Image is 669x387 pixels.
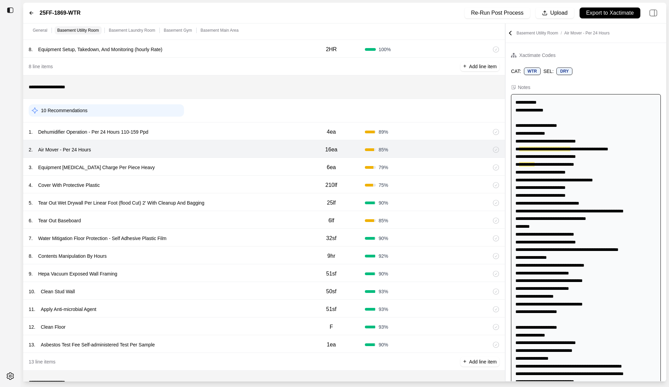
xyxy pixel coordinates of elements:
[326,45,337,54] p: 2HR
[543,68,554,75] p: SEL:
[29,46,33,53] p: 8 .
[326,270,337,278] p: 51sf
[325,181,337,189] p: 210lf
[35,216,84,225] p: Tear Out Baseboard
[29,164,33,171] p: 3 .
[40,9,81,17] label: 25FF-1869-WTR
[379,235,388,242] span: 90 %
[29,146,33,153] p: 2 .
[327,199,336,207] p: 25lf
[519,51,556,59] div: Xactimate Codes
[35,145,94,154] p: Air Mover - Per 24 Hours
[327,163,336,172] p: 6ea
[379,253,388,259] span: 92 %
[29,217,33,224] p: 6 .
[516,30,610,36] p: Basement Utility Room
[536,8,574,18] button: Upload
[35,180,103,190] p: Cover With Protective Plastic
[469,358,497,365] p: Add line item
[109,28,155,33] p: Basement Laundry Room
[518,84,530,91] div: Notes
[29,235,33,242] p: 7 .
[29,306,35,313] p: 11 .
[35,234,169,243] p: Water Mitigation Floor Protection - Self Adhesive Plastic Film
[29,129,33,135] p: 1 .
[35,198,207,208] p: Tear Out Wet Drywall Per Linear Foot (flood Cut) 2' With Cleanup And Bagging
[38,304,99,314] p: Apply Anti-microbial Agent
[379,146,388,153] span: 85 %
[330,323,333,331] p: F
[35,163,158,172] p: Equipment [MEDICAL_DATA] Charge Per Piece Heavy
[35,251,110,261] p: Contents Manipulation By Hours
[558,31,564,35] span: /
[379,217,388,224] span: 85 %
[327,341,336,349] p: 1ea
[38,340,157,349] p: Asbestos Test Fee Self-administered Test Per Sample
[29,324,35,330] p: 12 .
[33,28,47,33] p: General
[327,252,335,260] p: 9hr
[29,270,33,277] p: 9 .
[35,127,151,137] p: Dehumidifier Operation - Per 24 Hours 110-159 Ppd
[41,107,87,114] p: 10 Recommendations
[29,63,53,70] p: 8 line items
[29,288,35,295] p: 10 .
[460,62,499,71] button: +Add line item
[29,358,56,365] p: 13 line items
[379,324,388,330] span: 93 %
[463,358,466,366] p: +
[57,28,99,33] p: Basement Utility Room
[29,182,33,189] p: 4 .
[7,7,14,14] img: toggle sidebar
[29,199,33,206] p: 5 .
[379,129,388,135] span: 89 %
[460,357,499,367] button: +Add line item
[379,164,388,171] span: 79 %
[326,234,337,242] p: 32sf
[328,217,334,225] p: 6lf
[379,341,388,348] span: 90 %
[564,31,610,35] span: Air Mover - Per 24 Hours
[379,182,388,189] span: 75 %
[469,63,497,70] p: Add line item
[326,305,337,313] p: 51sf
[550,9,568,17] p: Upload
[580,8,640,18] button: Export to Xactimate
[38,287,77,296] p: Clean Stud Wall
[327,128,336,136] p: 4ea
[379,46,391,53] span: 100 %
[471,9,524,17] p: Re-Run Post Process
[326,287,337,296] p: 50sf
[465,8,530,18] button: Re-Run Post Process
[35,269,120,279] p: Hepa Vacuum Exposed Wall Framing
[379,288,388,295] span: 93 %
[379,306,388,313] span: 93 %
[325,146,338,154] p: 16ea
[463,62,466,70] p: +
[646,5,661,20] img: right-panel.svg
[35,45,165,54] p: Equipment Setup, Takedown, And Monitoring (hourly Rate)
[38,322,68,332] p: Clean Floor
[201,28,239,33] p: Basement Main Area
[379,199,388,206] span: 90 %
[29,253,33,259] p: 8 .
[29,341,35,348] p: 13 .
[586,9,634,17] p: Export to Xactimate
[556,68,572,75] div: DRY
[379,270,388,277] span: 90 %
[511,68,521,75] p: CAT:
[164,28,192,33] p: Basement Gym
[524,68,541,75] div: WTR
